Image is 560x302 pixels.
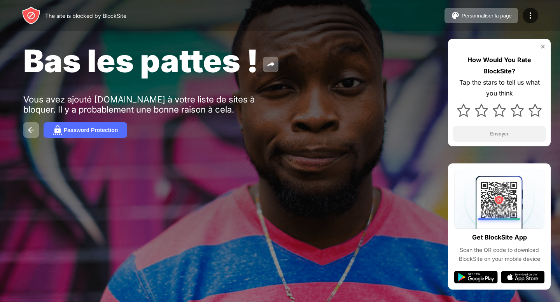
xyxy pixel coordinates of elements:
img: rate-us-close.svg [540,43,546,50]
div: Vous avez ajouté [DOMAIN_NAME] à votre liste de sites à bloquer. Il y a probablement une bonne ra... [23,94,264,115]
img: password.svg [53,125,62,135]
button: Envoyer [453,126,546,142]
div: Password Protection [64,127,118,133]
div: Scan the QR code to download BlockSite on your mobile device [454,246,544,263]
button: Personnaliser la page [444,8,518,23]
img: qrcode.svg [454,170,544,229]
div: Tap the stars to tell us what you think [453,77,546,99]
img: share.svg [266,60,275,69]
img: star.svg [475,104,488,117]
img: header-logo.svg [22,6,40,25]
img: star.svg [493,104,506,117]
img: app-store.svg [501,271,544,283]
img: back.svg [26,125,36,135]
div: Personnaliser la page [462,13,512,19]
img: star.svg [511,104,524,117]
div: The site is blocked by BlockSite [45,12,126,19]
img: star.svg [457,104,470,117]
span: Bas les pattes ! [23,42,258,80]
div: Get BlockSite App [472,232,527,243]
img: pallet.svg [451,11,460,20]
div: How Would You Rate BlockSite? [453,54,546,77]
button: Password Protection [44,122,127,138]
img: menu-icon.svg [526,11,535,20]
img: google-play.svg [454,271,498,283]
img: star.svg [528,104,542,117]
